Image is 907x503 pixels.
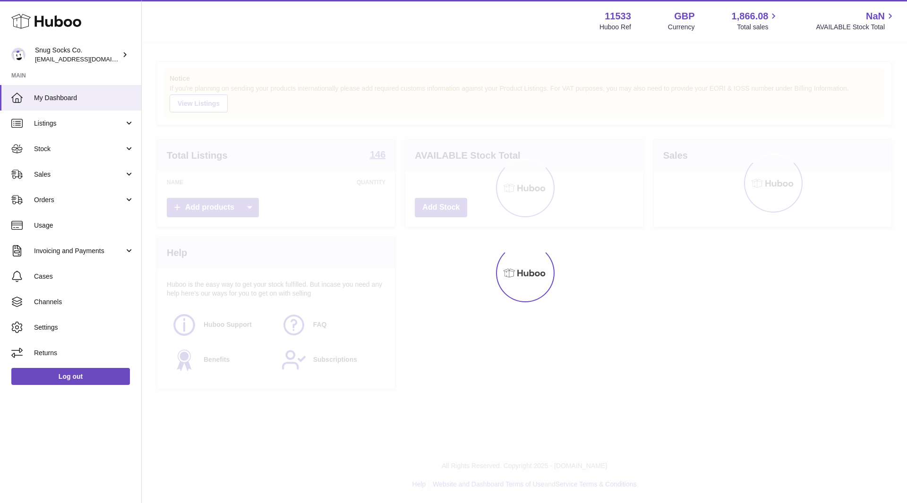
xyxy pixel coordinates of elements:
[732,10,779,32] a: 1,866.08 Total sales
[732,10,769,23] span: 1,866.08
[34,94,134,102] span: My Dashboard
[34,323,134,332] span: Settings
[34,170,124,179] span: Sales
[11,48,26,62] img: info@snugsocks.co.uk
[35,46,120,64] div: Snug Socks Co.
[34,119,124,128] span: Listings
[34,221,134,230] span: Usage
[668,23,695,32] div: Currency
[35,55,139,63] span: [EMAIL_ADDRESS][DOMAIN_NAME]
[816,10,896,32] a: NaN AVAILABLE Stock Total
[816,23,896,32] span: AVAILABLE Stock Total
[599,23,631,32] div: Huboo Ref
[674,10,694,23] strong: GBP
[737,23,779,32] span: Total sales
[34,349,134,358] span: Returns
[34,298,134,307] span: Channels
[34,145,124,153] span: Stock
[605,10,631,23] strong: 11533
[34,247,124,256] span: Invoicing and Payments
[34,196,124,205] span: Orders
[11,368,130,385] a: Log out
[34,272,134,281] span: Cases
[866,10,885,23] span: NaN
